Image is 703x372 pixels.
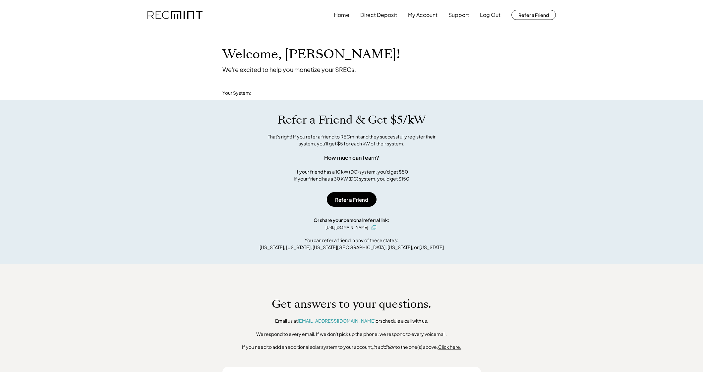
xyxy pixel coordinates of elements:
[275,318,428,324] div: Email us at or .
[327,192,377,207] button: Refer a Friend
[438,344,461,350] u: Click here.
[242,344,461,350] div: If you need to add an additional solar system to your account, to the one(s) above,
[325,225,368,231] div: [URL][DOMAIN_NAME]
[360,8,397,22] button: Direct Deposit
[222,90,251,96] div: Your System:
[380,318,427,324] a: schedule a call with us
[222,66,356,73] div: We're excited to help you monetize your SRECs.
[314,217,389,224] div: Or share your personal referral link:
[334,8,349,22] button: Home
[480,8,500,22] button: Log Out
[408,8,438,22] button: My Account
[448,8,469,22] button: Support
[294,168,409,182] div: If your friend has a 10 kW (DC) system, you'd get $50 If your friend has a 30 kW (DC) system, you...
[373,344,395,350] em: in addition
[277,113,426,127] h1: Refer a Friend & Get $5/kW
[272,297,431,311] h1: Get answers to your questions.
[298,318,376,324] a: [EMAIL_ADDRESS][DOMAIN_NAME]
[511,10,556,20] button: Refer a Friend
[256,331,447,338] div: We respond to every email. If we don't pick up the phone, we respond to every voicemail.
[260,237,444,251] div: You can refer a friend in any of these states: [US_STATE], [US_STATE], [US_STATE][GEOGRAPHIC_DATA...
[370,224,378,232] button: click to copy
[324,154,379,162] div: How much can I earn?
[147,11,203,19] img: recmint-logotype%403x.png
[261,133,443,147] div: That's right! If you refer a friend to RECmint and they successfully register their system, you'l...
[222,47,400,62] h1: Welcome, [PERSON_NAME]!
